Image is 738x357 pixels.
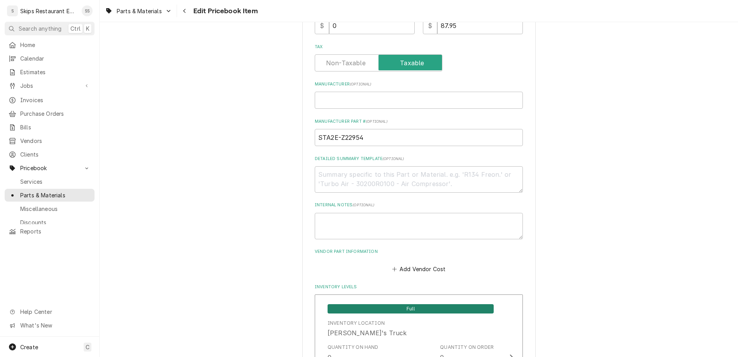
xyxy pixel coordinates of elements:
[5,66,95,78] a: Estimates
[191,6,258,16] span: Edit Pricebook Item
[20,218,91,226] span: Discounts
[20,96,91,104] span: Invoices
[20,137,91,145] span: Vendors
[86,24,89,33] span: K
[5,52,95,65] a: Calendar
[82,5,93,16] div: SS
[328,320,407,338] div: Location
[70,24,81,33] span: Ctrl
[117,7,162,15] span: Parts & Materials
[5,134,95,147] a: Vendors
[315,44,523,50] label: Tax
[5,94,95,106] a: Invoices
[20,191,91,199] span: Parts & Materials
[315,156,523,193] div: Detailed Summary Template
[5,22,95,35] button: Search anythingCtrlK
[328,344,379,351] div: Quantity on Hand
[5,305,95,318] a: Go to Help Center
[20,150,91,158] span: Clients
[5,225,95,238] a: Reports
[5,79,95,92] a: Go to Jobs
[366,119,387,124] span: ( optional )
[20,321,90,329] span: What's New
[20,227,91,235] span: Reports
[5,216,95,229] a: Discounts
[20,110,91,118] span: Purchase Orders
[315,202,523,208] label: Internal Notes
[20,7,77,15] div: Skips Restaurant Equipment
[5,38,95,51] a: Home
[350,82,372,86] span: ( optional )
[440,344,494,351] div: Quantity on Order
[5,202,95,215] a: Miscellaneous
[352,203,374,207] span: ( optional )
[20,82,79,90] span: Jobs
[20,164,79,172] span: Pricebook
[20,344,38,350] span: Create
[5,162,95,174] a: Go to Pricebook
[20,205,91,213] span: Miscellaneous
[315,44,523,71] div: Tax
[20,41,91,49] span: Home
[315,118,523,146] div: Manufacturer Part #
[7,5,18,16] div: S
[315,156,523,162] label: Detailed Summary Template
[5,319,95,332] a: Go to What's New
[328,328,407,338] div: [PERSON_NAME]'s Truck
[315,118,523,125] label: Manufacturer Part #
[423,17,437,34] div: $
[5,175,95,188] a: Services
[328,304,494,313] span: Full
[20,308,90,316] span: Help Center
[391,263,447,274] button: Add Vendor Cost
[86,343,89,351] span: C
[328,320,385,327] div: Inventory Location
[382,157,404,161] span: ( optional )
[315,249,523,255] label: Vendor Part Information
[19,24,61,33] span: Search anything
[315,81,523,109] div: Manufacturer
[20,68,91,76] span: Estimates
[20,54,91,63] span: Calendar
[315,284,523,290] label: Inventory Levels
[20,123,91,131] span: Bills
[315,17,329,34] div: $
[5,107,95,120] a: Purchase Orders
[315,202,523,239] div: Internal Notes
[179,5,191,17] button: Navigate back
[5,148,95,161] a: Clients
[102,5,175,17] a: Go to Parts & Materials
[20,178,91,186] span: Services
[315,81,523,87] label: Manufacturer
[328,303,494,313] div: Full
[5,121,95,134] a: Bills
[5,189,95,202] a: Parts & Materials
[82,5,93,16] div: Shan Skipper's Avatar
[315,249,523,274] div: Vendor Part Information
